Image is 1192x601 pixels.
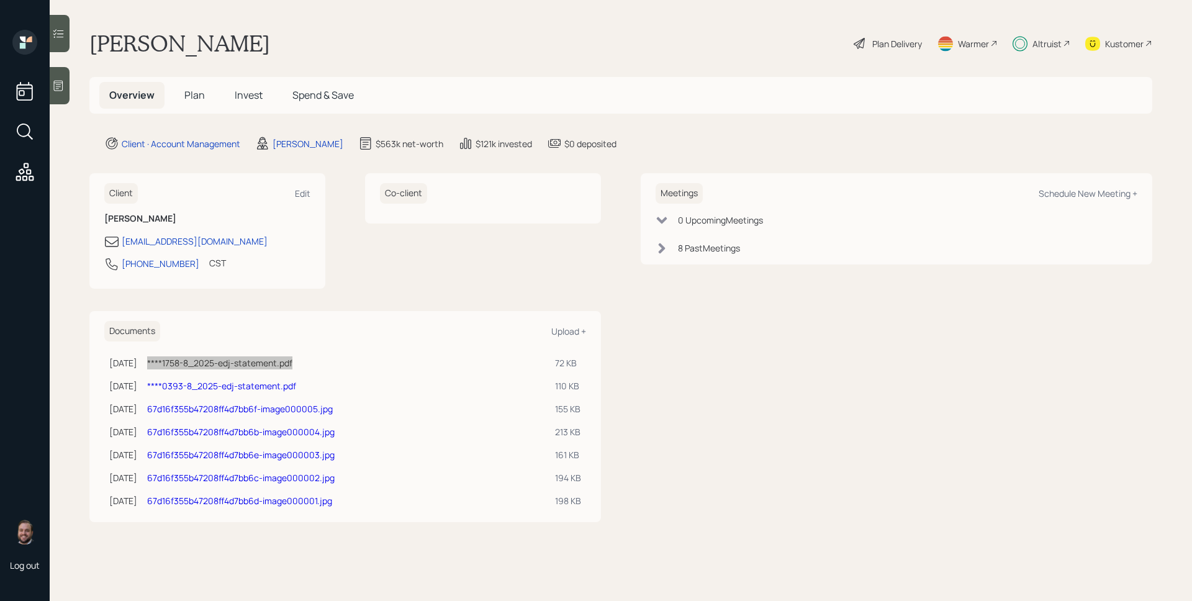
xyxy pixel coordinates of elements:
[958,37,989,50] div: Warmer
[104,214,310,224] h6: [PERSON_NAME]
[380,183,427,204] h6: Co-client
[551,325,586,337] div: Upload +
[109,88,155,102] span: Overview
[147,403,333,415] a: 67d16f355b47208ff4d7bb6f-image000005.jpg
[376,137,443,150] div: $563k net-worth
[122,257,199,270] div: [PHONE_NUMBER]
[273,137,343,150] div: [PERSON_NAME]
[678,242,740,255] div: 8 Past Meeting s
[89,30,270,57] h1: [PERSON_NAME]
[476,137,532,150] div: $121k invested
[122,137,240,150] div: Client · Account Management
[147,426,335,438] a: 67d16f355b47208ff4d7bb6b-image000004.jpg
[147,495,332,507] a: 67d16f355b47208ff4d7bb6d-image000001.jpg
[109,494,137,507] div: [DATE]
[292,88,354,102] span: Spend & Save
[1105,37,1144,50] div: Kustomer
[555,494,581,507] div: 198 KB
[122,235,268,248] div: [EMAIL_ADDRESS][DOMAIN_NAME]
[10,559,40,571] div: Log out
[104,321,160,341] h6: Documents
[147,449,335,461] a: 67d16f355b47208ff4d7bb6e-image000003.jpg
[656,183,703,204] h6: Meetings
[109,356,137,369] div: [DATE]
[872,37,922,50] div: Plan Delivery
[555,379,581,392] div: 110 KB
[555,471,581,484] div: 194 KB
[555,356,581,369] div: 72 KB
[678,214,763,227] div: 0 Upcoming Meeting s
[147,472,335,484] a: 67d16f355b47208ff4d7bb6c-image000002.jpg
[104,183,138,204] h6: Client
[555,448,581,461] div: 161 KB
[564,137,616,150] div: $0 deposited
[12,520,37,545] img: james-distasi-headshot.png
[184,88,205,102] span: Plan
[555,402,581,415] div: 155 KB
[555,425,581,438] div: 213 KB
[109,425,137,438] div: [DATE]
[209,256,226,269] div: CST
[109,402,137,415] div: [DATE]
[1032,37,1062,50] div: Altruist
[109,379,137,392] div: [DATE]
[295,188,310,199] div: Edit
[235,88,263,102] span: Invest
[147,357,292,369] a: ****1758-8_2025-edj-statement.pdf
[109,471,137,484] div: [DATE]
[1039,188,1137,199] div: Schedule New Meeting +
[109,448,137,461] div: [DATE]
[147,380,296,392] a: ****0393-8_2025-edj-statement.pdf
